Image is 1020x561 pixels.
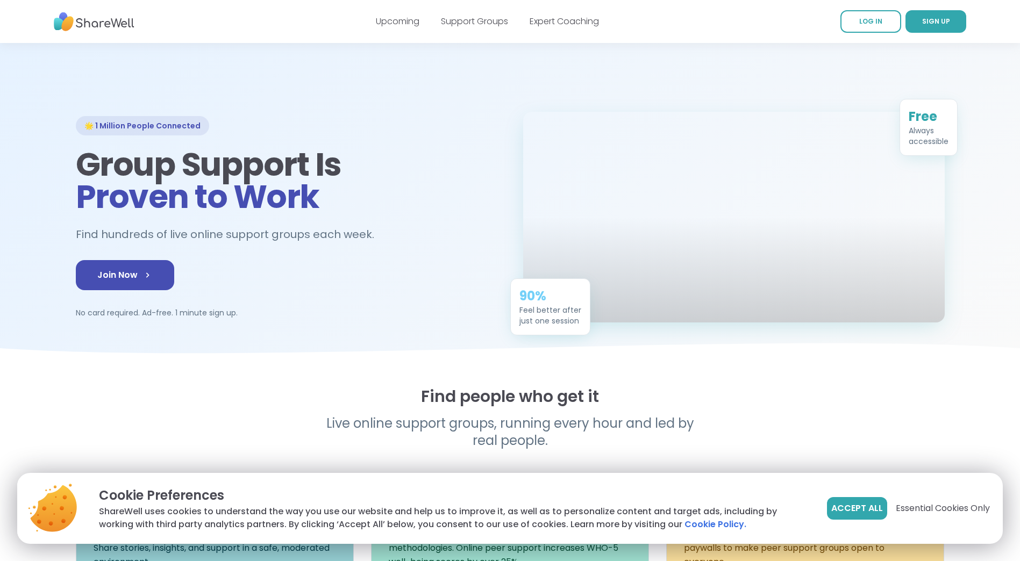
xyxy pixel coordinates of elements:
p: Live online support groups, running every hour and led by real people. [304,415,717,449]
span: SIGN UP [922,17,950,26]
div: Feel better after just one session [519,304,581,326]
p: ShareWell uses cookies to understand the way you use our website and help us to improve it, as we... [99,505,810,531]
a: Cookie Policy. [684,518,746,531]
div: 90% [519,287,581,304]
img: ShareWell Nav Logo [54,7,134,37]
a: LOG IN [840,10,901,33]
div: Always accessible [909,125,948,146]
div: Free [909,107,948,125]
a: Upcoming [376,15,419,27]
h1: Group Support Is [76,148,497,213]
span: Essential Cookies Only [896,502,990,515]
button: Accept All [827,497,887,520]
p: No card required. Ad-free. 1 minute sign up. [76,307,497,318]
h2: Find people who get it [76,387,945,406]
div: 🌟 1 Million People Connected [76,116,209,135]
a: Expert Coaching [530,15,599,27]
span: Proven to Work [76,174,319,219]
span: Join Now [97,269,153,282]
a: SIGN UP [905,10,966,33]
span: Accept All [831,502,883,515]
h2: Find hundreds of live online support groups each week. [76,226,386,243]
p: Cookie Preferences [99,486,810,505]
a: Join Now [76,260,174,290]
span: LOG IN [859,17,882,26]
a: Support Groups [441,15,508,27]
